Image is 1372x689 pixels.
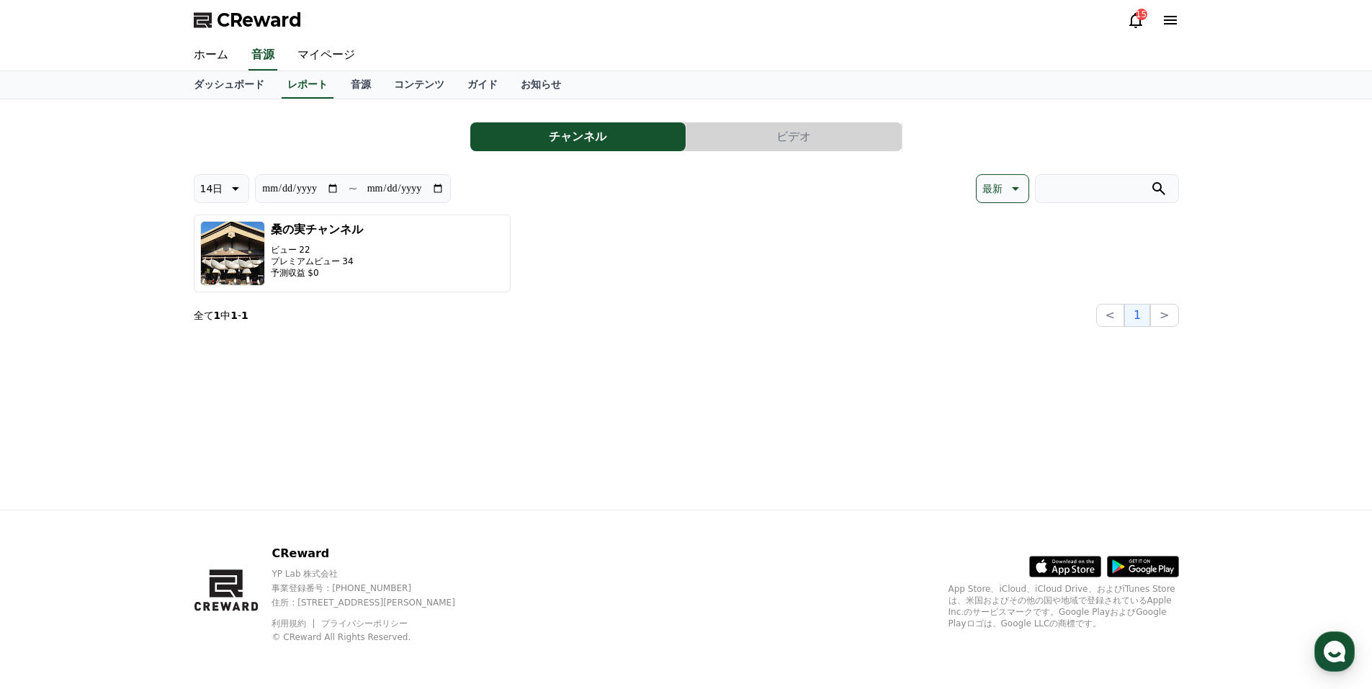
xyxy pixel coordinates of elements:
div: 15 [1136,9,1147,20]
p: プレミアムビュー 34 [271,256,363,267]
a: 15 [1127,12,1144,29]
button: 1 [1124,304,1150,327]
p: YP Lab 株式会社 [272,568,480,580]
a: 利用規約 [272,618,317,629]
a: ホーム [182,40,240,71]
a: 音源 [248,40,277,71]
p: ~ [348,180,357,197]
a: ガイド [456,71,509,99]
span: Messages [120,479,162,490]
span: CReward [217,9,302,32]
button: チャンネル [470,122,686,151]
button: 14日 [194,174,250,203]
p: App Store、iCloud、iCloud Drive、およびiTunes Storeは、米国およびその他の国や地域で登録されているApple Inc.のサービスマークです。Google P... [949,583,1179,629]
button: < [1096,304,1124,327]
span: Settings [213,478,248,490]
p: CReward [272,545,480,562]
p: 住所 : [STREET_ADDRESS][PERSON_NAME] [272,597,480,608]
span: Home [37,478,62,490]
a: Home [4,456,95,492]
h3: 桑の実チャンネル [271,221,363,238]
p: 全て 中 - [194,308,248,323]
a: お知らせ [509,71,573,99]
a: 音源 [339,71,382,99]
strong: 1 [214,310,221,321]
a: CReward [194,9,302,32]
button: 桑の実チャンネル ビュー 22 プレミアムビュー 34 予測収益 $0 [194,215,511,292]
button: 最新 [976,174,1029,203]
p: ビュー 22 [271,244,363,256]
p: © CReward All Rights Reserved. [272,631,480,643]
p: 最新 [982,179,1003,199]
a: ダッシュボード [182,71,276,99]
p: 14日 [200,179,223,199]
strong: 1 [230,310,238,321]
strong: 1 [241,310,248,321]
img: 桑の実チャンネル [200,221,265,286]
p: 事業登録番号 : [PHONE_NUMBER] [272,582,480,594]
a: Messages [95,456,186,492]
a: コンテンツ [382,71,456,99]
a: マイページ [286,40,367,71]
button: > [1150,304,1178,327]
a: レポート [282,71,333,99]
p: 予測収益 $0 [271,267,363,279]
a: Settings [186,456,277,492]
a: プライバシーポリシー [321,618,408,629]
button: ビデオ [686,122,902,151]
